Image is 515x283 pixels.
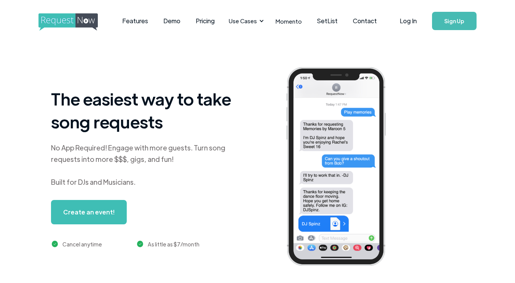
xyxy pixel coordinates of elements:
a: home [38,13,96,29]
div: Use Cases [229,17,257,25]
a: Sign Up [432,12,477,30]
a: Create an event! [51,200,127,224]
div: As little as $7/month [148,240,199,249]
img: iphone screenshot [277,62,406,274]
div: Use Cases [224,9,266,33]
a: Demo [156,9,188,33]
a: Features [115,9,156,33]
a: Log In [392,8,424,34]
img: green checkmark [137,241,143,247]
a: Contact [345,9,384,33]
a: Momento [268,10,309,32]
h1: The easiest way to take song requests [51,87,241,133]
img: green checkmark [52,241,58,247]
div: No App Required! Engage with more guests. Turn song requests into more $$$, gigs, and fun! Built ... [51,142,241,188]
a: Pricing [188,9,222,33]
div: Cancel anytime [62,240,102,249]
a: SetList [309,9,345,33]
img: requestnow logo [38,13,112,31]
